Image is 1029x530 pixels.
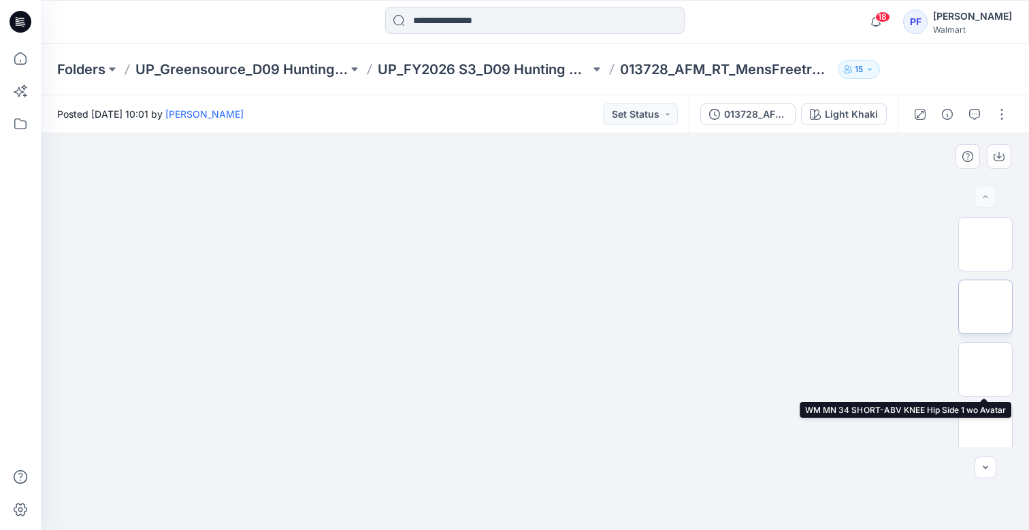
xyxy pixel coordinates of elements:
a: UP_Greensource_D09 Hunting & Fishing [135,60,348,79]
p: 15 [855,62,863,77]
span: 18 [875,12,890,22]
div: 013728_AFM_RT_MensFreetrekHybridSwimShort [724,107,787,122]
div: PF [903,10,928,34]
button: Light Khaki [801,103,887,125]
a: UP_FY2026 S3_D09 Hunting & Fishing -Greensource [378,60,590,79]
div: Walmart [933,24,1012,35]
span: Posted [DATE] 10:01 by [57,107,244,121]
button: 013728_AFM_RT_MensFreetrekHybridSwimShort [700,103,796,125]
a: [PERSON_NAME] [165,108,244,120]
a: Folders [57,60,105,79]
div: Light Khaki [825,107,878,122]
div: [PERSON_NAME] [933,8,1012,24]
p: 013728_AFM_RT_MensFreetrekHybridSwimShort [620,60,832,79]
button: Details [936,103,958,125]
button: 15 [838,60,880,79]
